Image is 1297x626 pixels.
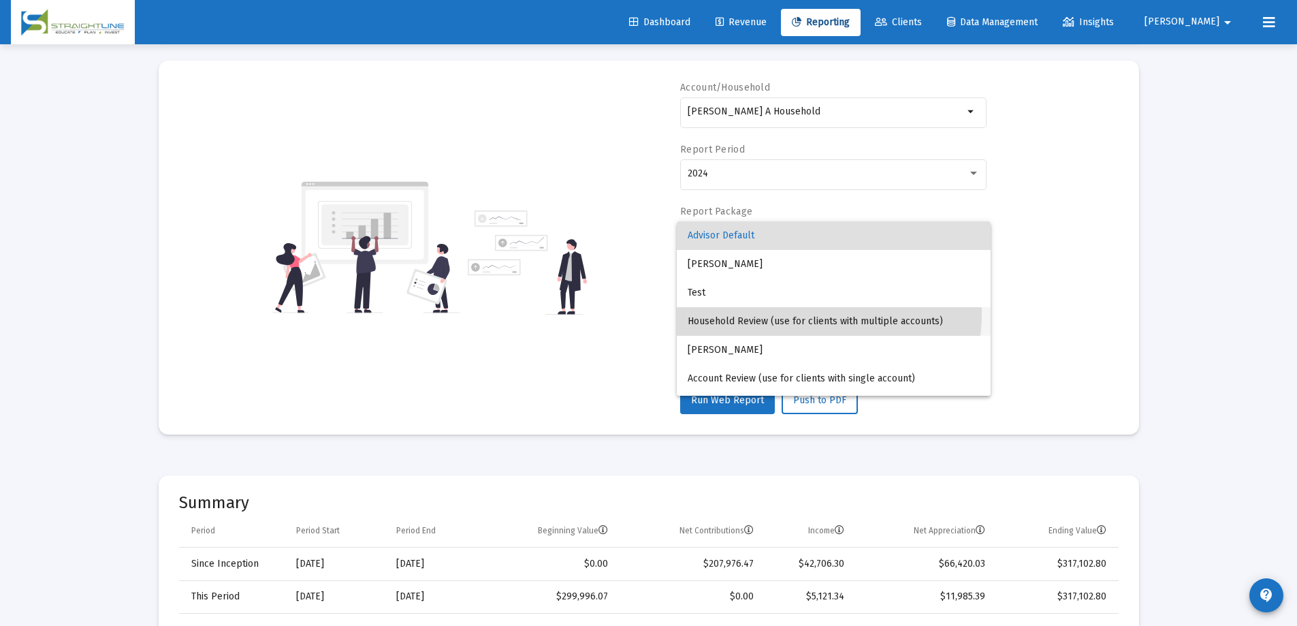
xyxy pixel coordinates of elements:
[688,250,980,279] span: [PERSON_NAME]
[688,307,980,336] span: Household Review (use for clients with multiple accounts)
[688,336,980,364] span: [PERSON_NAME]
[688,364,980,393] span: Account Review (use for clients with single account)
[688,221,980,250] span: Advisor Default
[688,393,980,422] span: [PERSON_NAME] Report
[688,279,980,307] span: Test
